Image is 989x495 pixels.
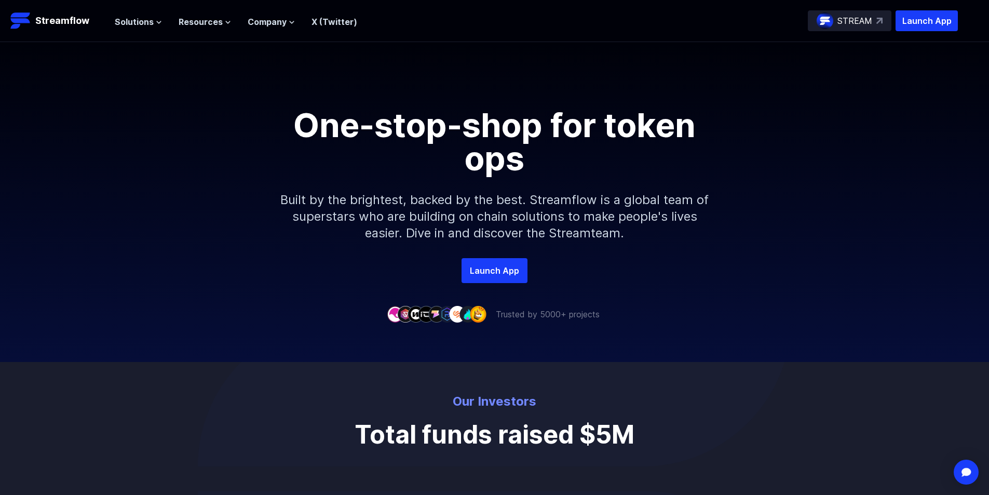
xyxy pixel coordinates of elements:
[837,15,872,27] p: STREAM
[10,10,31,31] img: Streamflow Logo
[896,10,958,31] button: Launch App
[808,10,891,31] a: STREAM
[35,14,89,28] p: Streamflow
[10,10,104,31] a: Streamflow
[248,16,295,28] button: Company
[408,306,424,322] img: company-3
[449,306,466,322] img: company-7
[428,306,445,322] img: company-5
[462,258,527,283] a: Launch App
[876,18,883,24] img: top-right-arrow.svg
[387,306,403,322] img: company-1
[272,175,718,258] p: Built by the brightest, backed by the best. Streamflow is a global team of superstars who are bui...
[397,306,414,322] img: company-2
[248,16,287,28] span: Company
[179,16,223,28] span: Resources
[115,16,154,28] span: Solutions
[459,306,476,322] img: company-8
[418,306,435,322] img: company-4
[311,17,357,27] a: X (Twitter)
[439,306,455,322] img: company-6
[817,12,833,29] img: streamflow-logo-circle.png
[115,16,162,28] button: Solutions
[954,460,979,485] div: Open Intercom Messenger
[470,306,486,322] img: company-9
[261,109,728,175] h1: One-stop-shop for token ops
[179,16,231,28] button: Resources
[496,308,600,320] p: Trusted by 5000+ projects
